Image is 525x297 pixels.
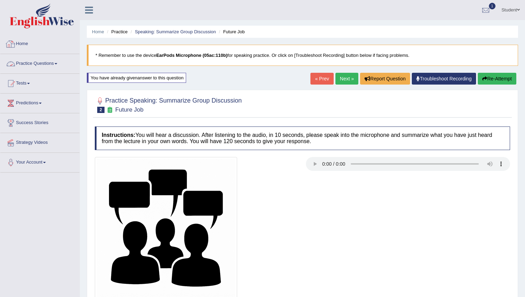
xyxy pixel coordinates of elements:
[115,106,143,113] small: Future Job
[412,73,476,85] a: Troubleshoot Recording
[478,73,516,85] button: Re-Attempt
[92,29,104,34] a: Home
[135,29,216,34] a: Speaking: Summarize Group Discussion
[106,107,114,113] small: Exam occurring question
[156,53,227,58] b: EarPods Microphone (05ac:110b)
[0,34,80,52] a: Home
[95,126,510,150] h4: You will hear a discussion. After listening to the audio, in 10 seconds, please speak into the mi...
[97,107,105,113] span: 2
[87,73,186,83] div: You have already given answer to this question
[95,96,242,113] h2: Practice Speaking: Summarize Group Discussion
[0,94,80,111] a: Predictions
[0,133,80,150] a: Strategy Videos
[0,113,80,131] a: Success Stories
[87,45,518,66] blockquote: * Remember to use the device for speaking practice. Or click on [Troubleshoot Recording] button b...
[102,132,135,138] b: Instructions:
[360,73,410,85] button: Report Question
[310,73,333,85] a: « Prev
[0,54,80,71] a: Practice Questions
[0,153,80,170] a: Your Account
[489,3,496,9] span: 1
[0,74,80,91] a: Tests
[105,28,127,35] li: Practice
[335,73,358,85] a: Next »
[217,28,244,35] li: Future Job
